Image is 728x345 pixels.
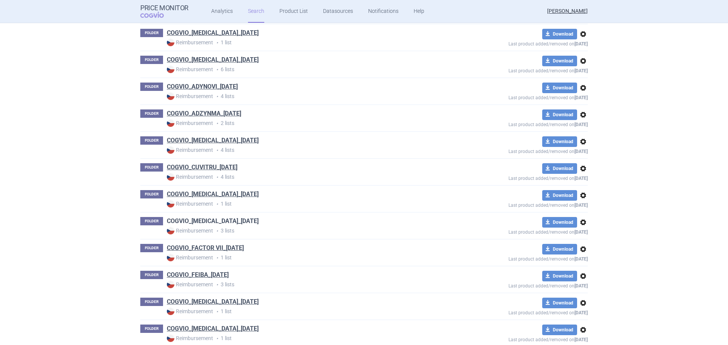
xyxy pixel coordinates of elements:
[140,244,163,252] p: FOLDER
[542,136,577,147] button: Download
[140,190,163,198] p: FOLDER
[140,29,163,37] p: FOLDER
[167,227,213,234] strong: Reimbursement
[542,271,577,281] button: Download
[167,308,174,315] img: CZ
[167,271,229,281] h1: COGVIO_FEIBA_05.09.2025
[167,66,174,73] img: CZ
[167,29,259,39] h1: COGVIO_ADCETRIS_05.09.2025
[542,56,577,66] button: Download
[167,56,259,66] h1: COGVIO_ADVATE_05.09.2025
[140,217,163,225] p: FOLDER
[167,281,453,289] p: 3 lists
[574,176,588,181] strong: [DATE]
[574,337,588,342] strong: [DATE]
[574,203,588,208] strong: [DATE]
[453,228,588,235] p: Last product added/removed on
[167,334,213,342] strong: Reimbursement
[167,190,259,198] a: COGVIO_[MEDICAL_DATA]_[DATE]
[167,227,174,234] img: CZ
[453,174,588,181] p: Last product added/removed on
[167,308,453,315] p: 1 list
[453,120,588,127] p: Last product added/removed on
[574,283,588,289] strong: [DATE]
[167,109,241,118] a: COGVIO_ADZYNMA_[DATE]
[140,271,163,279] p: FOLDER
[140,298,163,306] p: FOLDER
[167,281,174,288] img: CZ
[167,271,229,279] a: COGVIO_FEIBA_[DATE]
[213,308,221,315] i: •
[213,281,221,289] i: •
[140,325,163,333] p: FOLDER
[453,39,588,47] p: Last product added/removed on
[140,12,174,18] span: COGVIO
[213,254,221,262] i: •
[167,163,237,173] h1: COGVIO_CUVITRU_05.09.2025
[167,173,453,181] p: 4 lists
[453,308,588,315] p: Last product added/removed on
[167,92,174,100] img: CZ
[140,4,188,12] strong: Price Monitor
[167,254,213,261] strong: Reimbursement
[542,325,577,335] button: Download
[167,119,174,127] img: CZ
[574,122,588,127] strong: [DATE]
[542,217,577,228] button: Download
[213,200,221,208] i: •
[167,109,241,119] h1: COGVIO_ADZYNMA_05.09.2025
[167,227,453,235] p: 3 lists
[213,147,221,154] i: •
[213,66,221,73] i: •
[167,325,259,334] h1: COGVIO_FOSRENOL_05.09.2025
[167,200,453,208] p: 1 list
[167,244,244,252] a: COGVIO_FACTOR VII_[DATE]
[542,244,577,254] button: Download
[140,136,163,145] p: FOLDER
[167,66,213,73] strong: Reimbursement
[167,119,213,127] strong: Reimbursement
[167,83,238,91] a: COGVIO_ADYNOVI_[DATE]
[167,146,213,154] strong: Reimbursement
[453,66,588,73] p: Last product added/removed on
[167,173,174,181] img: CZ
[453,281,588,289] p: Last product added/removed on
[542,83,577,93] button: Download
[167,173,213,181] strong: Reimbursement
[167,119,453,127] p: 2 lists
[167,190,259,200] h1: COGVIO_ELAPRASE_05.09.2025
[167,29,259,37] a: COGVIO_[MEDICAL_DATA]_[DATE]
[167,136,259,145] a: COGVIO_[MEDICAL_DATA]_[DATE]
[213,227,221,235] i: •
[140,109,163,118] p: FOLDER
[167,39,213,46] strong: Reimbursement
[542,109,577,120] button: Download
[574,149,588,154] strong: [DATE]
[167,92,453,100] p: 4 lists
[453,147,588,154] p: Last product added/removed on
[574,41,588,47] strong: [DATE]
[167,200,213,208] strong: Reimbursement
[167,244,244,254] h1: COGVIO_FACTOR VII_05.09.2025
[574,256,588,262] strong: [DATE]
[167,217,259,225] a: COGVIO_[MEDICAL_DATA]_[DATE]
[167,39,453,47] p: 1 list
[542,29,577,39] button: Download
[167,146,174,154] img: CZ
[542,163,577,174] button: Download
[213,335,221,342] i: •
[574,68,588,73] strong: [DATE]
[574,95,588,100] strong: [DATE]
[167,163,237,172] a: COGVIO_CUVITRU_[DATE]
[167,254,453,262] p: 1 list
[213,93,221,100] i: •
[167,66,453,73] p: 6 lists
[167,200,174,208] img: CZ
[213,173,221,181] i: •
[213,120,221,127] i: •
[453,93,588,100] p: Last product added/removed on
[453,254,588,262] p: Last product added/removed on
[167,92,213,100] strong: Reimbursement
[167,83,238,92] h1: COGVIO_ADYNOVI_05.09.2025
[453,201,588,208] p: Last product added/removed on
